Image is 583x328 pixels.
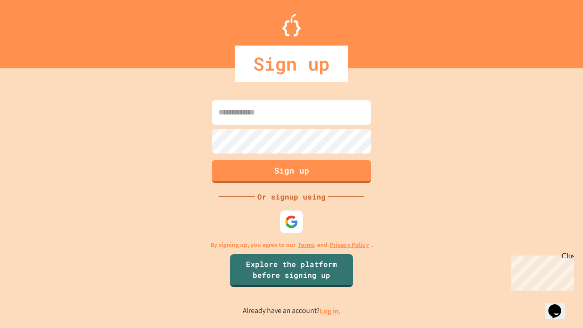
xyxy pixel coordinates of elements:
[545,292,574,319] iframe: chat widget
[298,240,315,250] a: Terms
[285,215,298,229] img: google-icon.svg
[4,4,63,58] div: Chat with us now!Close
[235,46,348,82] div: Sign up
[212,160,371,183] button: Sign up
[330,240,369,250] a: Privacy Policy
[255,191,328,202] div: Or signup using
[210,240,373,250] p: By signing up, you agree to our and .
[230,254,353,287] a: Explore the platform before signing up
[507,252,574,291] iframe: chat widget
[320,306,341,316] a: Log in.
[282,14,301,36] img: Logo.svg
[243,305,341,317] p: Already have an account?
